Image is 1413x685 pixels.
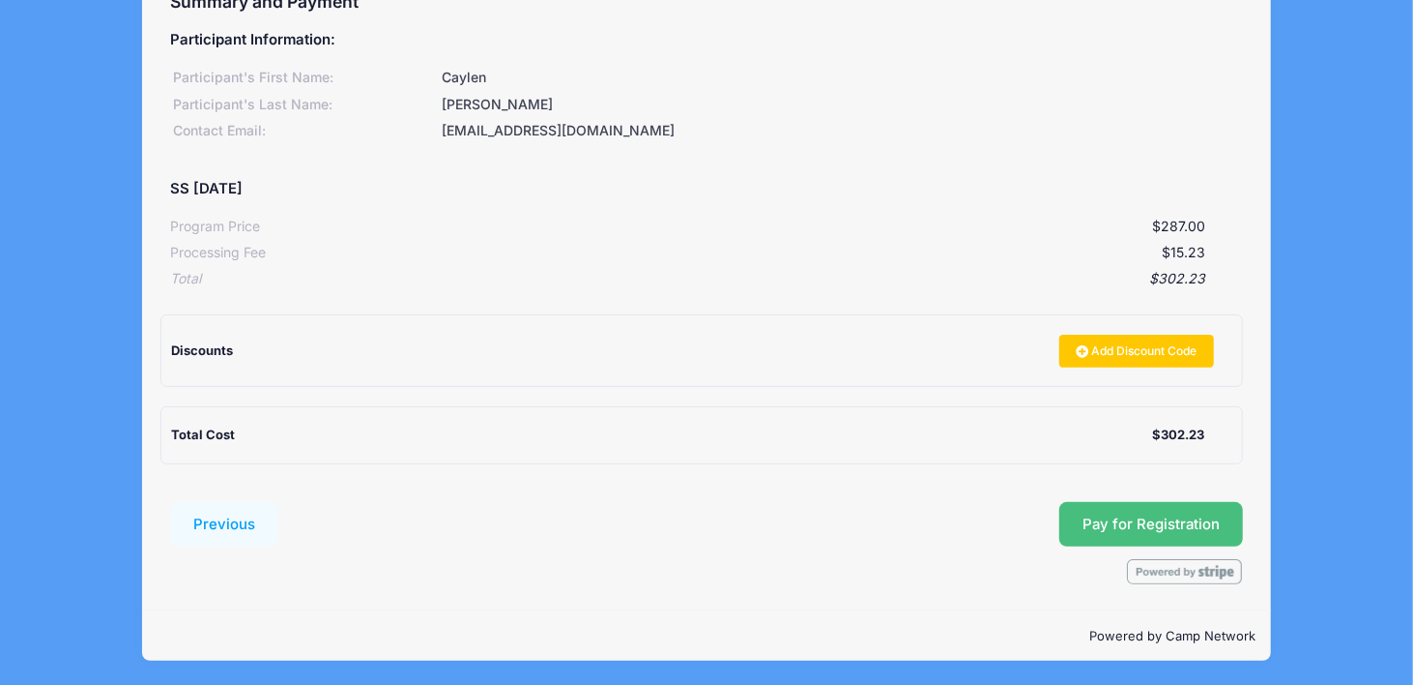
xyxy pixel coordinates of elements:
[170,217,260,237] div: Program Price
[170,95,438,115] div: Participant's Last Name:
[266,243,1205,263] div: $15.23
[170,502,278,547] button: Previous
[201,269,1205,289] div: $302.23
[439,121,1243,141] div: [EMAIL_ADDRESS][DOMAIN_NAME]
[171,342,233,358] span: Discounts
[439,68,1243,88] div: Caylen
[170,181,243,198] h5: SS [DATE]
[1152,426,1204,445] div: $302.23
[170,121,438,141] div: Contact Email:
[170,243,266,263] div: Processing Fee
[1059,502,1243,547] button: Pay for Registration
[158,627,1255,646] p: Powered by Camp Network
[439,95,1243,115] div: [PERSON_NAME]
[1152,218,1205,234] span: $287.00
[170,269,201,289] div: Total
[171,426,1152,445] div: Total Cost
[170,68,438,88] div: Participant's First Name:
[170,32,1243,49] h5: Participant Information:
[1059,335,1214,368] a: Add Discount Code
